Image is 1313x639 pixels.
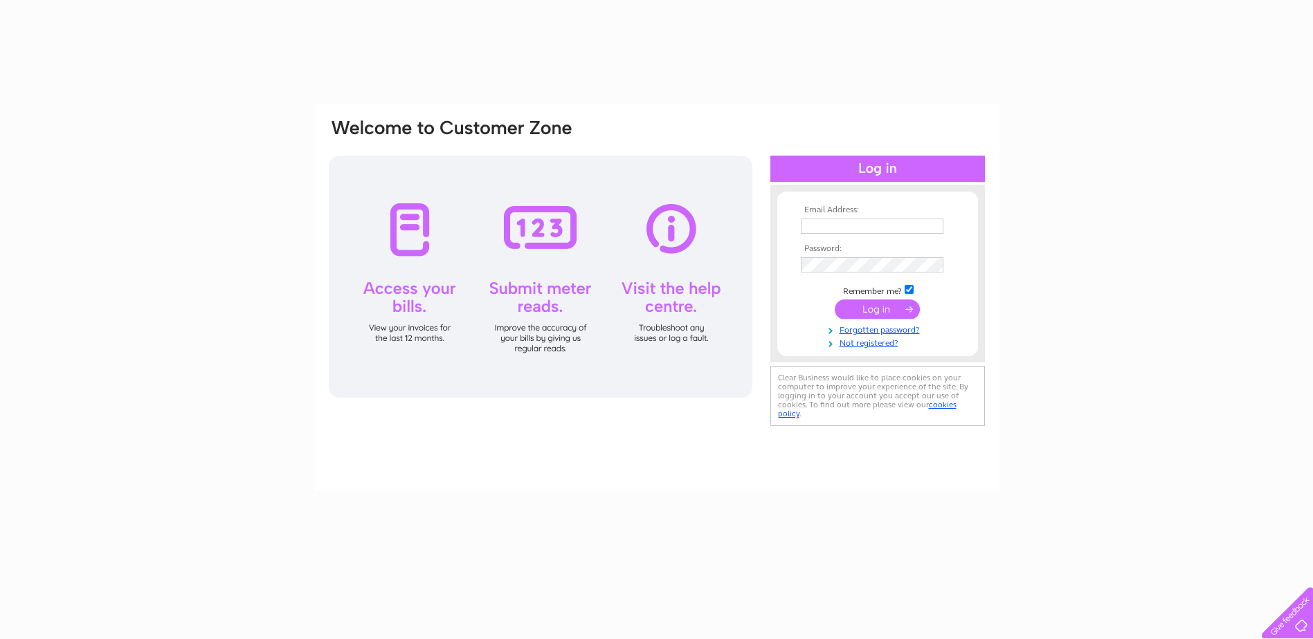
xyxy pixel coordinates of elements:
[835,299,920,319] input: Submit
[770,366,985,426] div: Clear Business would like to place cookies on your computer to improve your experience of the sit...
[797,283,958,297] td: Remember me?
[801,322,958,335] a: Forgotten password?
[778,400,957,418] a: cookies policy
[797,244,958,254] th: Password:
[797,205,958,215] th: Email Address:
[801,335,958,349] a: Not registered?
